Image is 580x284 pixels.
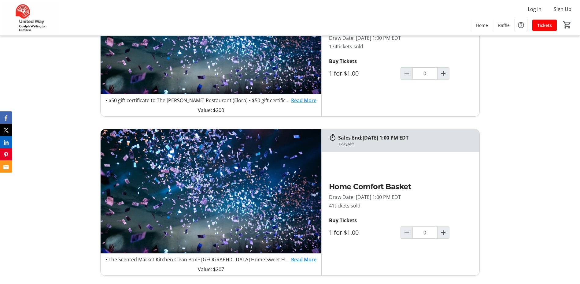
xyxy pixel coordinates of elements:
button: Increment by one [438,227,449,238]
a: Tickets [532,20,557,31]
button: Log In [523,4,546,14]
a: Home [471,20,493,31]
a: Raffle [493,20,515,31]
strong: Buy Tickets [329,217,357,224]
span: Tickets [537,22,552,28]
button: Cart [562,19,573,30]
h2: Home Comfort Basket [329,181,472,192]
button: Increment by one [438,68,449,79]
a: Read More [291,97,316,104]
span: Sales End: [338,134,363,141]
button: Sign Up [549,4,576,14]
span: Log In [528,6,541,13]
img: Home Comfort Basket [101,129,321,253]
div: 1 day left [338,141,354,147]
strong: Buy Tickets [329,58,357,65]
p: Value: $207 [105,266,316,273]
p: Value: $200 [105,106,316,114]
label: 1 for $1.00 [329,229,359,236]
a: Read More [291,256,316,263]
button: Help [515,19,527,31]
p: 41 tickets sold [329,202,472,209]
p: Draw Date: [DATE] 1:00 PM EDT [329,34,472,42]
label: 1 for $1.00 [329,70,359,77]
span: Raffle [498,22,510,28]
p: • The Scented Market Kitchen Clean Box • [GEOGRAPHIC_DATA] Home Sweet Home throw pillow • Acacia ... [105,256,291,263]
img: United Way Guelph Wellington Dufferin's Logo [4,2,58,33]
span: [DATE] 1:00 PM EDT [363,134,408,141]
p: Draw Date: [DATE] 1:00 PM EDT [329,193,472,201]
span: Sign Up [554,6,571,13]
p: 174 tickets sold [329,43,472,50]
span: Home [476,22,488,28]
p: • $50 gift certificate to The [PERSON_NAME] Restaurant (Elora) • $50 gift certificate to Elora Br... [105,97,291,104]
